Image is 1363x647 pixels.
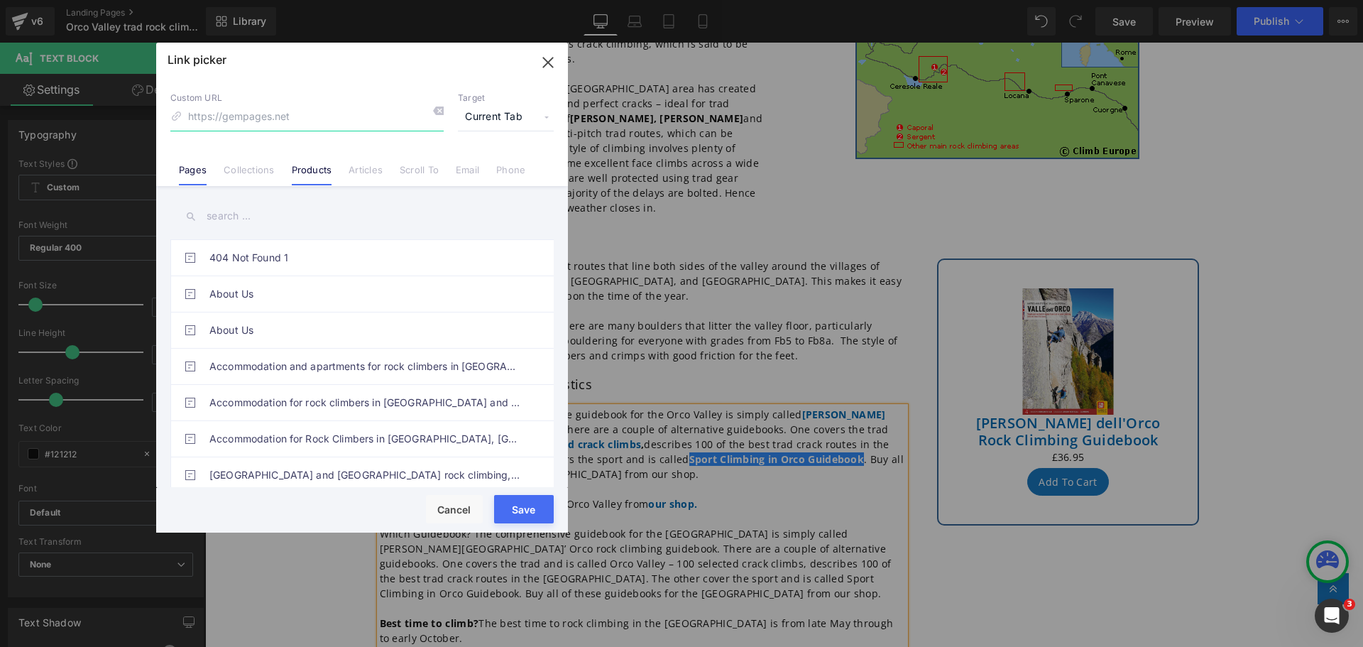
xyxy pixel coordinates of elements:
p: Target [458,92,554,104]
span: 3 [1344,599,1355,610]
a: Accommodation for rock climbers in [GEOGRAPHIC_DATA] and [GEOGRAPHIC_DATA] [209,385,522,420]
img: Valle dell'Orco Rock Climbing Guidebook [800,246,926,372]
a: Collections [224,164,274,185]
a: [GEOGRAPHIC_DATA] and [GEOGRAPHIC_DATA] rock climbing, sport climbing and bouldering [209,457,522,493]
button: Save [494,495,554,523]
a: Pages [179,164,207,185]
a: Accommodation for Rock Climbers in [GEOGRAPHIC_DATA], [GEOGRAPHIC_DATA] [209,421,522,457]
h2: Orco Valley rock climbing logistics [175,335,700,350]
strong: Torre di Aimonin [190,84,277,97]
a: [PERSON_NAME] dell'Orco Rock Climbing Guidebook [758,372,968,406]
p: The best time to rock climbing in the [GEOGRAPHIC_DATA] is from late May through to early October. [175,573,700,603]
p: The bouldering scene is growing as there are many boulders that litter the valley floor, particul... [175,276,700,320]
input: search ... [170,200,554,232]
a: Phone [496,164,525,185]
a: Sport Climbing in Orco Guidebook [484,410,659,423]
input: https://gempages.net [170,104,444,131]
p: Link picker [168,53,226,67]
span: £36.95 [847,407,880,422]
strong: Best time to climb? [175,574,274,587]
a: Accommodation and apartments for rock climbers in [GEOGRAPHIC_DATA], [GEOGRAPHIC_DATA] and [GEOGR... [209,349,522,384]
a: About Us [209,312,522,348]
button: Add To Cart [822,425,903,453]
a: Products [292,164,332,185]
strong: Which Guidebook? [175,365,270,379]
a: Orco Valley – 100 selected crack climbs [237,395,436,408]
button: Cancel [426,495,483,523]
a: Email [456,164,479,185]
strong: [PERSON_NAME], [PERSON_NAME] [365,69,538,82]
iframe: Intercom live chat [1315,599,1349,633]
a: 404 Not Found 1 [209,240,522,276]
p: The comprehensive guidebook for the Orco Valley is simply called There are a couple of alternativ... [175,364,700,439]
strong: , [237,395,439,408]
a: Scroll To [400,164,439,185]
a: Articles [349,164,383,185]
p: Custom URL [170,92,444,104]
span: Current Tab [458,104,554,131]
a: our shop. [443,455,492,468]
a: About Us [209,276,522,312]
p: There are also many single pitch sport routes that line both sides of the valley around the villa... [175,216,700,261]
p: Buy both of these guidebooks for the Orco Valley from [175,454,700,469]
p: Which Guidebook? The comprehensive guidebook for the [GEOGRAPHIC_DATA] is simply called [PERSON_N... [175,484,700,558]
p: The super high quality gneiss rock of [GEOGRAPHIC_DATA] area has created great crags featuring co... [175,38,558,173]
